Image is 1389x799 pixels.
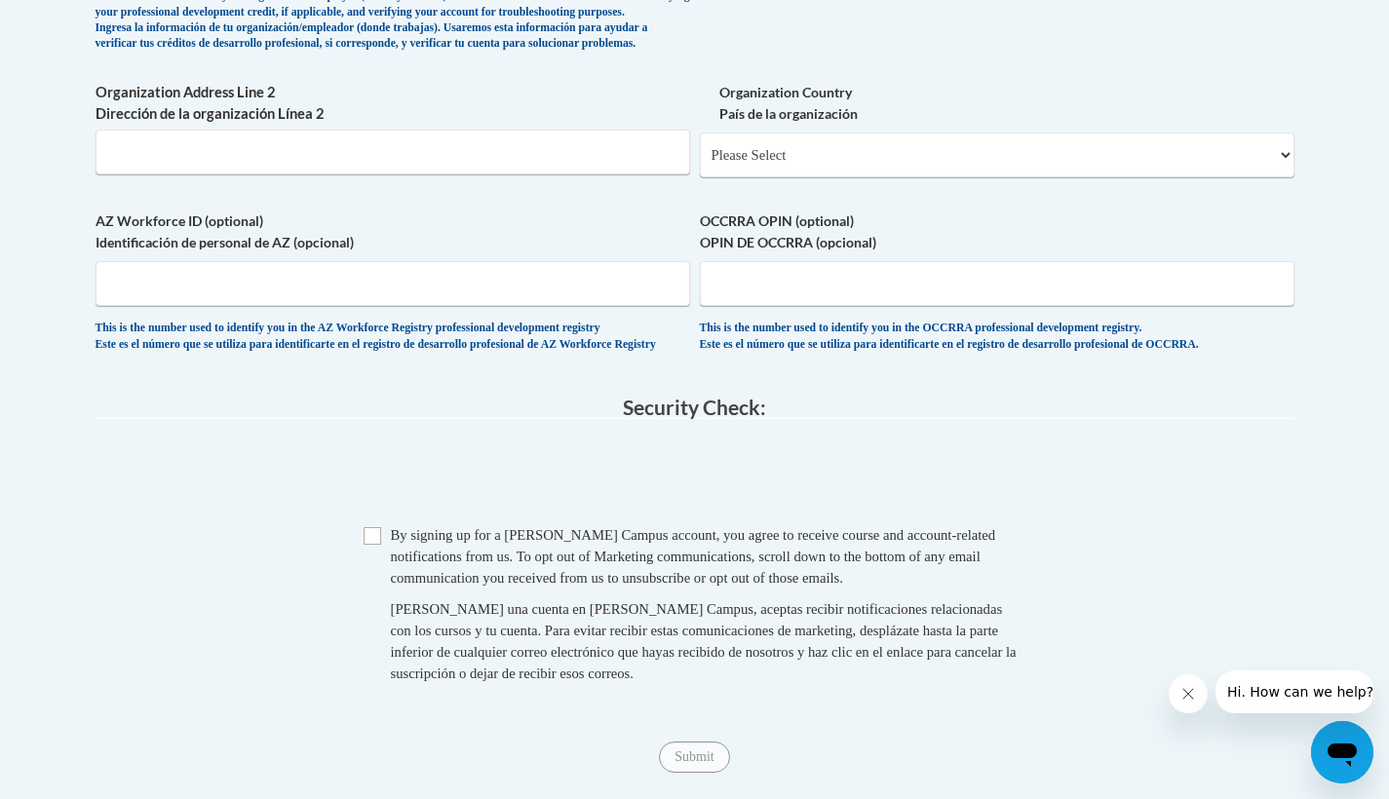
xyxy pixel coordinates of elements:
[700,321,1294,353] div: This is the number used to identify you in the OCCRRA professional development registry. Este es ...
[391,527,996,586] span: By signing up for a [PERSON_NAME] Campus account, you agree to receive course and account-related...
[659,742,729,773] input: Submit
[1169,674,1208,713] iframe: Close message
[1215,670,1373,713] iframe: Message from company
[391,601,1017,681] span: [PERSON_NAME] una cuenta en [PERSON_NAME] Campus, aceptas recibir notificaciones relacionadas con...
[96,82,690,125] label: Organization Address Line 2 Dirección de la organización Línea 2
[623,395,766,419] span: Security Check:
[700,210,1294,253] label: OCCRRA OPIN (optional) OPIN DE OCCRRA (opcional)
[96,321,690,353] div: This is the number used to identify you in the AZ Workforce Registry professional development reg...
[700,82,1294,125] label: Organization Country País de la organización
[96,210,690,253] label: AZ Workforce ID (optional) Identificación de personal de AZ (opcional)
[547,438,843,514] iframe: reCAPTCHA
[1311,721,1373,783] iframe: Button to launch messaging window
[96,130,690,174] input: Metadata input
